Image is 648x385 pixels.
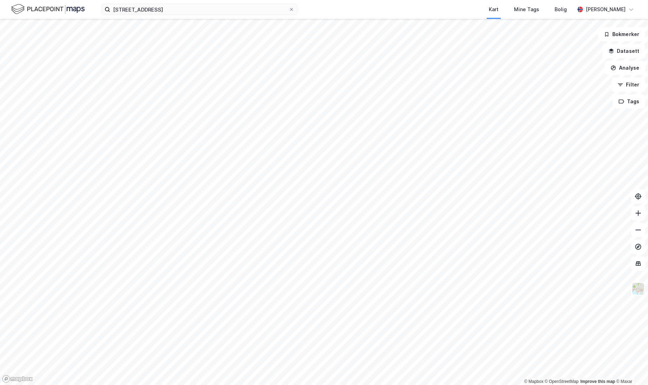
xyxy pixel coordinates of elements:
a: Mapbox homepage [2,375,33,383]
img: Z [632,282,645,295]
button: Tags [613,94,645,108]
div: Bolig [555,5,567,14]
div: Mine Tags [514,5,539,14]
a: Mapbox [524,379,543,384]
button: Filter [612,78,645,92]
button: Bokmerker [598,27,645,41]
img: logo.f888ab2527a4732fd821a326f86c7f29.svg [11,3,85,15]
button: Analyse [605,61,645,75]
iframe: Chat Widget [613,351,648,385]
div: Kart [489,5,499,14]
div: [PERSON_NAME] [586,5,626,14]
button: Datasett [603,44,645,58]
a: OpenStreetMap [545,379,579,384]
a: Improve this map [580,379,615,384]
input: Søk på adresse, matrikkel, gårdeiere, leietakere eller personer [110,4,289,15]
